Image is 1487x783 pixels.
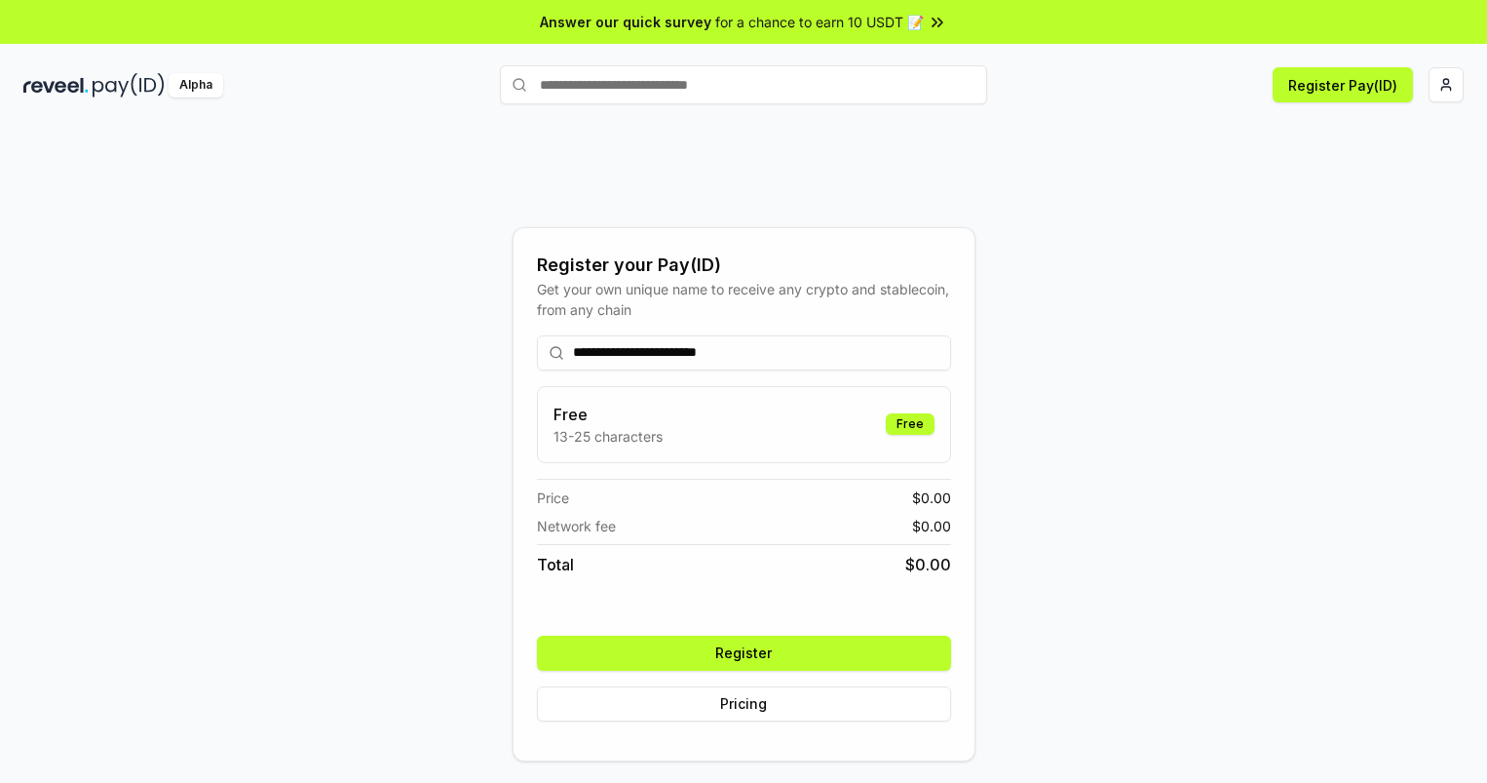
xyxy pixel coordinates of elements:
[553,426,663,447] p: 13-25 characters
[886,413,934,435] div: Free
[553,403,663,426] h3: Free
[169,73,223,98] div: Alpha
[23,73,89,98] img: reveel_dark
[537,686,951,722] button: Pricing
[905,553,951,576] span: $ 0.00
[537,516,616,536] span: Network fee
[537,252,951,279] div: Register your Pay(ID)
[537,636,951,671] button: Register
[537,488,569,508] span: Price
[537,553,574,576] span: Total
[715,12,924,32] span: for a chance to earn 10 USDT 📝
[912,488,951,508] span: $ 0.00
[912,516,951,536] span: $ 0.00
[537,279,951,320] div: Get your own unique name to receive any crypto and stablecoin, from any chain
[93,73,165,98] img: pay_id
[540,12,711,32] span: Answer our quick survey
[1273,67,1413,102] button: Register Pay(ID)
